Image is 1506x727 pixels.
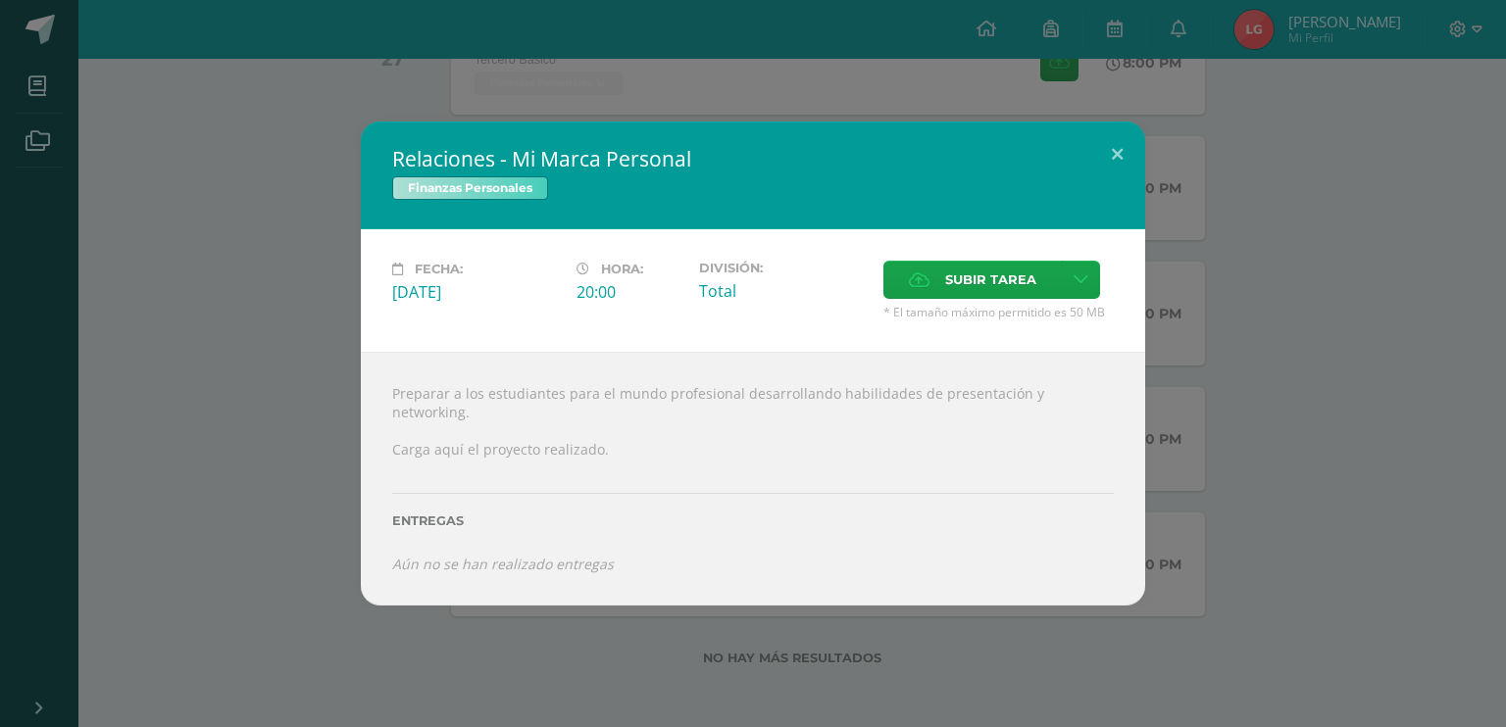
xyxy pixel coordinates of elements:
[945,262,1036,298] span: Subir tarea
[392,145,1114,172] h2: Relaciones - Mi Marca Personal
[392,555,614,573] i: Aún no se han realizado entregas
[392,281,561,303] div: [DATE]
[392,176,548,200] span: Finanzas Personales
[883,304,1114,320] span: * El tamaño máximo permitido es 50 MB
[1089,121,1145,188] button: Close (Esc)
[577,281,683,303] div: 20:00
[392,513,1114,528] label: Entregas
[601,262,643,276] span: Hora:
[699,261,868,275] label: División:
[361,352,1145,606] div: Preparar a los estudiantes para el mundo profesional desarrollando habilidades de presentación y ...
[699,280,868,302] div: Total
[415,262,463,276] span: Fecha:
